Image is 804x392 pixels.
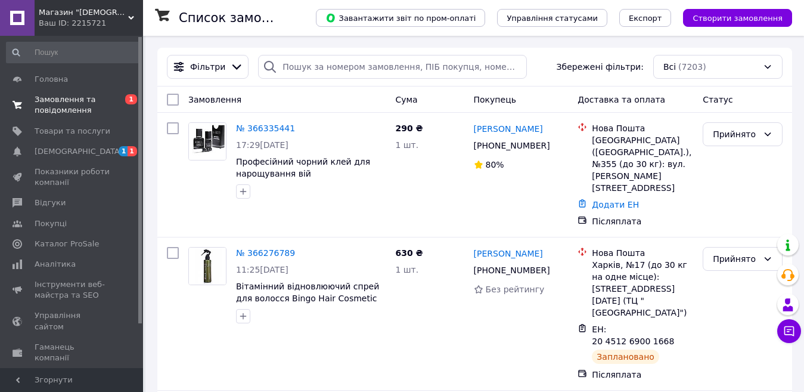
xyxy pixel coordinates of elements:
span: Головна [35,74,68,85]
span: Управління сайтом [35,310,110,332]
span: 1 [128,146,137,156]
span: Статус [703,95,733,104]
span: Аналітика [35,259,76,270]
span: Доставка та оплата [578,95,665,104]
button: Управління статусами [497,9,607,27]
img: Фото товару [189,248,226,285]
a: [PERSON_NAME] [474,248,543,260]
div: [GEOGRAPHIC_DATA] ([GEOGRAPHIC_DATA].), №355 (до 30 кг): вул. [PERSON_NAME][STREET_ADDRESS] [592,134,693,194]
span: Інструменти веб-майстра та SEO [35,279,110,301]
span: 290 ₴ [395,124,423,133]
span: ЕН: 20 4512 6900 1668 [592,325,674,346]
a: Фото товару [188,122,226,160]
span: Покупці [35,218,67,229]
span: 1 шт. [395,265,418,274]
div: Харків, №17 (до 30 кг на одне місце): [STREET_ADDRESS][DATE] (ТЦ "[GEOGRAPHIC_DATA]") [592,259,693,319]
span: 1 шт. [395,140,418,150]
span: Замовлення та повідомлення [35,94,110,116]
span: 1 [119,146,128,156]
span: Створити замовлення [693,14,783,23]
button: Експорт [619,9,672,27]
span: Завантажити звіт по пром-оплаті [325,13,476,23]
div: Післяплата [592,215,693,227]
a: Вітамінний відновлюючий спрей для волосся Bingo Hair Cosmetic Gocare [236,282,379,315]
span: 80% [486,160,504,169]
span: Замовлення [188,95,241,104]
div: Нова Пошта [592,247,693,259]
span: [DEMOGRAPHIC_DATA] [35,146,123,157]
span: 630 ₴ [395,248,423,258]
a: № 366276789 [236,248,295,258]
input: Пошук за номером замовлення, ПІБ покупця, номером телефону, Email, номером накладної [258,55,526,79]
span: Всі [663,61,676,73]
h1: Список замовлень [179,11,300,25]
div: Ваш ID: 2215721 [39,18,143,29]
div: Прийнято [713,252,758,266]
button: Створити замовлення [683,9,792,27]
div: [PHONE_NUMBER] [471,262,552,279]
span: Покупець [474,95,516,104]
span: Управління статусами [507,14,598,23]
span: Каталог ProSale [35,239,99,249]
div: [PHONE_NUMBER] [471,137,552,154]
span: Відгуки [35,197,66,208]
span: Фільтри [190,61,225,73]
button: Завантажити звіт по пром-оплаті [316,9,485,27]
a: Фото товару [188,247,226,285]
span: (7203) [678,62,706,72]
a: № 366335441 [236,124,295,133]
div: Прийнято [713,128,758,141]
a: Професійний чорний клей для нарощування вій [GEOGRAPHIC_DATA], 1сек. 3 мл [236,157,374,190]
a: Додати ЕН [592,200,639,209]
span: Збережені фільтри: [557,61,644,73]
img: Фото товару [189,123,226,160]
input: Пошук [6,42,141,63]
span: Експорт [629,14,662,23]
span: 17:29[DATE] [236,140,288,150]
span: Магазин "LADY" [39,7,128,18]
a: Створити замовлення [671,13,792,22]
a: [PERSON_NAME] [474,123,543,135]
span: Без рейтингу [486,285,545,294]
span: Товари та послуги [35,126,110,137]
span: Cума [395,95,417,104]
button: Чат з покупцем [777,319,801,343]
span: 1 [125,94,137,104]
span: 11:25[DATE] [236,265,288,274]
div: Нова Пошта [592,122,693,134]
div: Заплановано [592,350,659,364]
span: Показники роботи компанії [35,166,110,188]
div: Післяплата [592,369,693,381]
span: Гаманець компанії [35,342,110,363]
